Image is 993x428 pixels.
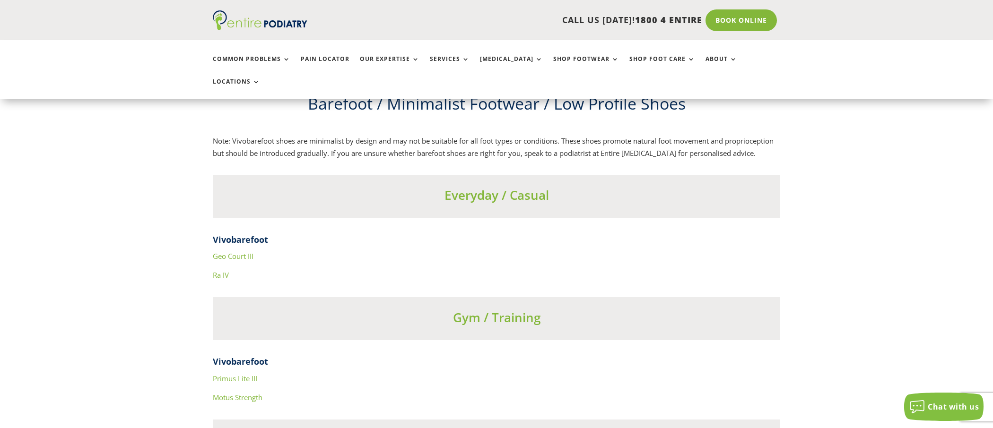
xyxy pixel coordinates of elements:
[213,393,262,402] a: Motus Strength
[213,10,307,30] img: logo (1)
[480,56,543,76] a: [MEDICAL_DATA]
[213,251,253,261] a: Geo Court III
[360,56,419,76] a: Our Expertise
[706,9,777,31] a: Book Online
[213,56,290,76] a: Common Problems
[213,135,780,159] p: Note: Vivobarefoot shoes are minimalist by design and may not be suitable for all foot types or c...
[213,78,260,99] a: Locations
[301,56,349,76] a: Pain Locator
[213,187,780,208] h3: Everyday / Casual
[553,56,619,76] a: Shop Footwear
[213,270,229,280] a: Ra IV
[629,56,695,76] a: Shop Foot Care
[904,393,984,421] button: Chat with us
[706,56,737,76] a: About
[213,93,780,120] h2: ​Barefoot / Minimalist Footwear / Low Profile Shoes
[213,234,780,250] h4: Vivobarefoot
[344,14,702,26] p: CALL US [DATE]!
[928,402,979,412] span: Chat with us
[213,374,257,383] a: Primus Lite III
[213,356,780,372] h4: Vivobarefoot
[635,14,702,26] span: 1800 4 ENTIRE
[430,56,470,76] a: Services
[213,309,780,331] h3: Gym / Training
[213,23,307,32] a: Entire Podiatry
